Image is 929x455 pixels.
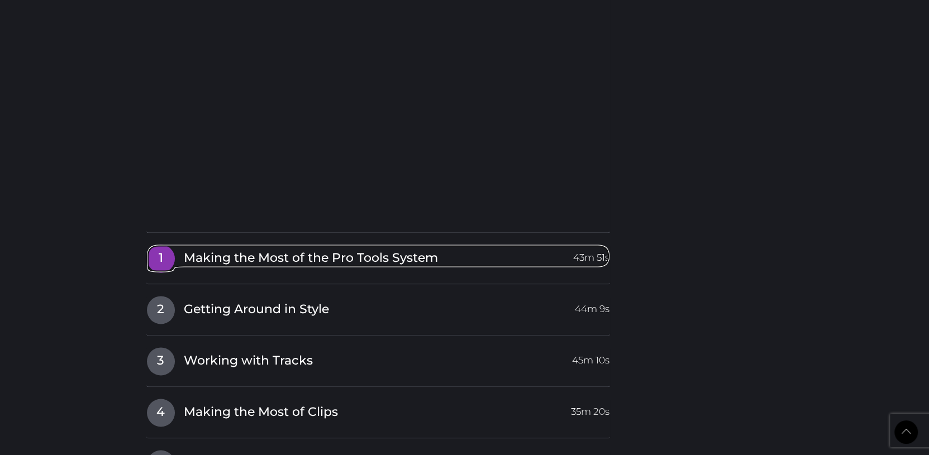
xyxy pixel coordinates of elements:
[572,347,609,367] span: 45m 10s
[146,295,611,319] a: 2Getting Around in Style44m 9s
[147,399,175,427] span: 4
[575,296,609,316] span: 44m 9s
[146,347,611,370] a: 3Working with Tracks45m 10s
[146,398,611,422] a: 4Making the Most of Clips35m 20s
[147,296,175,324] span: 2
[573,245,609,265] span: 43m 51s
[146,244,611,267] a: 1Making the Most of the Pro Tools System43m 51s
[184,250,438,267] span: Making the Most of the Pro Tools System
[147,245,175,272] span: 1
[184,352,313,370] span: Working with Tracks
[894,420,918,444] a: Back to Top
[571,399,609,419] span: 35m 20s
[184,404,338,421] span: Making the Most of Clips
[184,301,329,318] span: Getting Around in Style
[147,347,175,375] span: 3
